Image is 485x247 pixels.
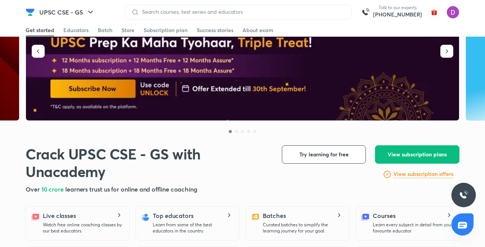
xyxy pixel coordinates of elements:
[121,24,134,36] a: Store
[282,145,366,164] button: Try learning for free
[139,9,345,15] input: Search courses, test series and educators
[26,185,41,193] span: Over
[242,24,273,36] a: About exam
[43,222,123,234] p: Watch free online coaching classes by our best educators.
[26,26,54,34] div: Get started
[144,24,188,36] a: Subscription plan
[197,26,233,34] div: Success stories
[144,26,188,34] div: Subscription plan
[373,11,422,18] a: [PHONE_NUMBER]
[299,151,349,158] span: Try learning for free
[98,26,112,34] div: Batch
[373,222,453,234] p: Learn every subject in detail from your favourite educator.
[35,5,100,20] button: UPSC CSE - GS
[242,26,273,34] div: About exam
[43,211,76,220] h5: Live classes
[197,24,233,36] a: Success stories
[98,24,112,36] a: Batch
[388,151,447,158] span: View subscription plans
[153,211,194,220] h5: Top educators
[63,24,89,36] a: Educators
[26,145,270,180] h1: Crack UPSC CSE - GS with Unacademy
[428,6,440,18] img: avatar
[263,222,343,234] p: Curated batches to simplify the learning journey for your goal.
[63,26,89,34] div: Educators
[26,24,54,36] a: Get started
[375,145,459,164] button: View subscription plans
[459,190,468,200] img: ttu
[393,170,453,178] h6: View subscription offers
[121,26,134,34] div: Store
[65,185,197,193] span: learners trust us for online and offline coaching
[26,8,35,17] img: Company Logo
[153,222,233,234] p: Learn from some of the best educators in the country.
[446,6,459,19] img: Deepti Yadav
[263,211,286,220] h5: Batches
[41,185,65,193] span: 10 crore
[373,5,422,11] p: Talk to our experts
[358,5,373,20] img: call-us
[393,170,453,179] a: View subscription offers
[373,211,395,220] h5: Courses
